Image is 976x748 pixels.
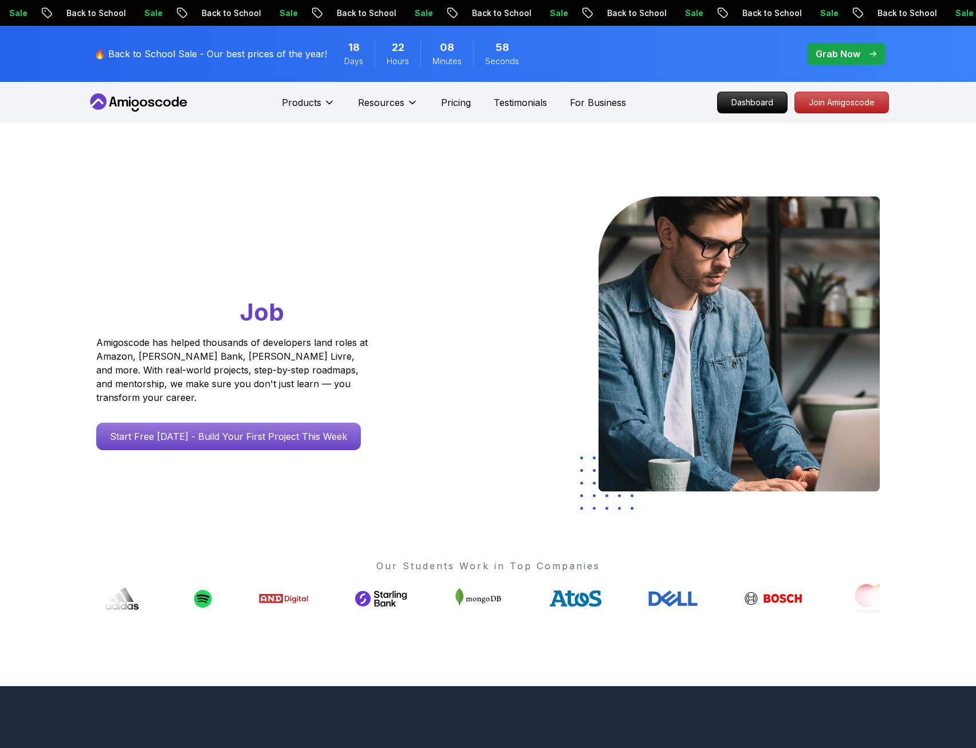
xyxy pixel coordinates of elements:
[674,7,711,19] p: Sale
[56,7,133,19] p: Back to School
[717,92,788,113] a: Dashboard
[392,40,404,56] span: 22 Hours
[404,7,440,19] p: Sale
[440,40,454,56] span: 8 Minutes
[867,7,944,19] p: Back to School
[461,7,539,19] p: Back to School
[809,7,846,19] p: Sale
[326,7,404,19] p: Back to School
[495,40,509,56] span: 58 Seconds
[96,423,361,450] a: Start Free [DATE] - Build Your First Project This Week
[570,96,626,109] a: For Business
[794,92,889,113] a: Join Amigoscode
[432,56,462,67] span: Minutes
[816,47,860,61] p: Grab Now
[282,96,335,119] button: Products
[795,92,888,113] p: Join Amigoscode
[596,7,674,19] p: Back to School
[133,7,170,19] p: Sale
[269,7,305,19] p: Sale
[599,196,880,491] img: hero
[358,96,418,119] button: Resources
[539,7,576,19] p: Sale
[494,96,547,109] a: Testimonials
[387,56,409,67] span: Hours
[96,559,880,573] p: Our Students Work in Top Companies
[358,96,404,109] p: Resources
[96,196,412,329] h1: Go From Learning to Hired: Master Java, Spring Boot & Cloud Skills That Get You the
[731,7,809,19] p: Back to School
[344,56,363,67] span: Days
[441,96,471,109] a: Pricing
[94,47,327,61] p: 🔥 Back to School Sale - Our best prices of the year!
[240,297,284,326] span: Job
[485,56,519,67] span: Seconds
[348,40,360,56] span: 18 Days
[191,7,269,19] p: Back to School
[96,336,371,404] p: Amigoscode has helped thousands of developers land roles at Amazon, [PERSON_NAME] Bank, [PERSON_N...
[282,96,321,109] p: Products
